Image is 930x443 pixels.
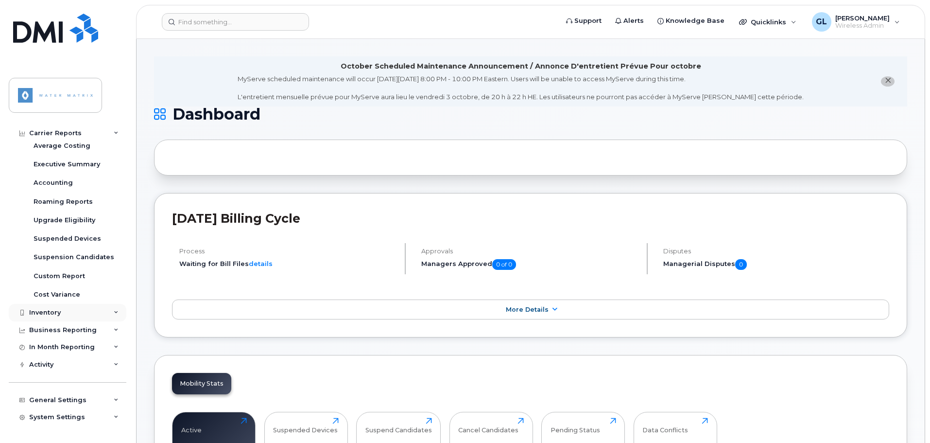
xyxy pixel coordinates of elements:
div: Cancel Candidates [458,418,518,434]
h2: [DATE] Billing Cycle [172,211,889,226]
li: Waiting for Bill Files [179,259,396,268]
div: Suspend Candidates [365,418,432,434]
h5: Managerial Disputes [663,259,889,270]
div: Suspended Devices [273,418,338,434]
span: Dashboard [172,107,260,122]
h4: Approvals [421,248,638,255]
h5: Managers Approved [421,259,638,270]
span: More Details [506,306,549,313]
div: Pending Status [551,418,600,434]
span: 0 of 0 [492,259,516,270]
div: October Scheduled Maintenance Announcement / Annonce D'entretient Prévue Pour octobre [341,61,701,71]
div: Active [181,418,202,434]
div: Data Conflicts [642,418,688,434]
button: close notification [881,76,895,87]
h4: Process [179,248,396,255]
a: details [249,260,273,267]
h4: Disputes [663,248,889,255]
span: 0 [735,259,747,270]
div: MyServe scheduled maintenance will occur [DATE][DATE] 8:00 PM - 10:00 PM Eastern. Users will be u... [238,74,804,102]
